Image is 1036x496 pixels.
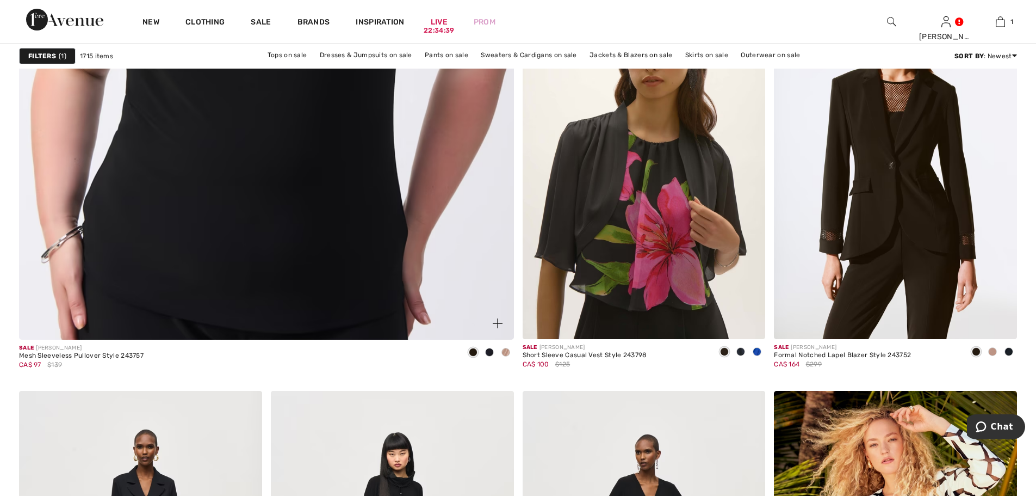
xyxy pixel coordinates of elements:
a: Brands [297,17,330,29]
img: plus_v2.svg [493,319,503,328]
a: Skirts on sale [680,48,734,62]
div: : Newest [954,51,1017,61]
div: [PERSON_NAME] [774,344,911,352]
strong: Sort By [954,52,984,60]
div: Midnight Blue [481,344,498,362]
span: $299 [806,359,822,369]
a: New [142,17,159,29]
a: Sale [251,17,271,29]
iframe: Opens a widget where you can chat to one of our agents [967,414,1025,442]
a: 1 [973,15,1027,28]
img: 1ère Avenue [26,9,103,30]
div: Formal Notched Lapel Blazer Style 243752 [774,352,911,359]
div: Black [716,344,733,362]
span: 1715 items [80,51,113,61]
img: My Bag [996,15,1005,28]
div: Midnight Blue [1001,344,1017,362]
div: Black [465,344,481,362]
span: CA$ 164 [774,360,799,368]
div: Sand [984,344,1001,362]
span: $139 [47,360,62,370]
a: Live22:34:39 [431,16,448,28]
a: Sweaters & Cardigans on sale [475,48,582,62]
a: Prom [474,16,495,28]
span: CA$ 97 [19,361,41,369]
span: $125 [555,359,570,369]
div: Mesh Sleeveless Pullover Style 243757 [19,352,144,360]
span: Sale [523,344,537,351]
div: [PERSON_NAME] [523,344,647,352]
a: Dresses & Jumpsuits on sale [314,48,418,62]
a: Jackets & Blazers on sale [584,48,678,62]
img: search the website [887,15,896,28]
a: Pants on sale [419,48,474,62]
div: Royal Sapphire 163 [749,344,765,362]
span: Inspiration [356,17,404,29]
div: 22:34:39 [424,26,454,36]
span: Sale [19,345,34,351]
div: [PERSON_NAME] [919,31,972,42]
span: CA$ 100 [523,360,549,368]
strong: Filters [28,51,56,61]
a: Tops on sale [262,48,313,62]
span: 1 [59,51,66,61]
div: Midnight Blue [733,344,749,362]
img: My Info [941,15,951,28]
div: Sand [498,344,514,362]
div: [PERSON_NAME] [19,344,144,352]
a: Sign In [941,16,951,27]
a: Outerwear on sale [735,48,805,62]
span: 1 [1010,17,1013,27]
div: Short Sleeve Casual Vest Style 243798 [523,352,647,359]
div: Black [968,344,984,362]
a: Clothing [185,17,225,29]
span: Sale [774,344,789,351]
